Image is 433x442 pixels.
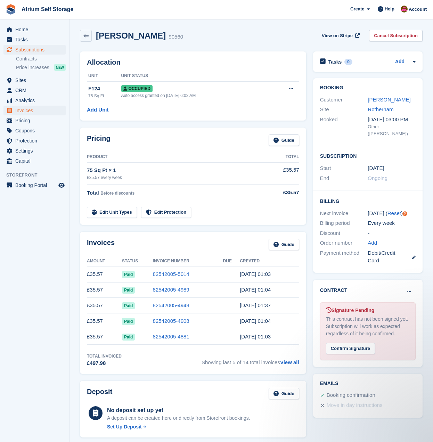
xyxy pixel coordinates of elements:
[320,174,368,182] div: End
[15,146,57,156] span: Settings
[223,256,240,267] th: Due
[387,210,401,216] a: Reset
[122,271,135,278] span: Paid
[3,116,66,125] a: menu
[87,134,111,146] h2: Pricing
[326,316,410,337] div: This contract has not been signed yet. Subscription will work as expected regardless of it being ...
[87,313,122,329] td: £35.57
[3,25,66,34] a: menu
[15,35,57,44] span: Tasks
[122,318,135,325] span: Paid
[153,318,189,324] a: 82542005-4908
[100,191,134,196] span: Before discounts
[409,6,427,13] span: Account
[344,59,352,65] div: 0
[3,156,66,166] a: menu
[320,152,416,159] h2: Subscription
[3,75,66,85] a: menu
[121,92,270,99] div: Auto access granted on [DATE] 6:02 AM
[88,93,121,99] div: 75 Sq Ft
[240,271,271,277] time: 2025-09-15 00:03:48 UTC
[3,96,66,105] a: menu
[87,298,122,313] td: £35.57
[320,116,368,137] div: Booked
[271,152,299,163] th: Total
[15,45,57,55] span: Subscriptions
[16,64,66,71] a: Price increases NEW
[15,75,57,85] span: Sites
[6,172,69,179] span: Storefront
[368,123,416,137] div: Other ([PERSON_NAME])
[368,249,416,265] div: Debit/Credit Card
[16,64,49,71] span: Price increases
[328,59,342,65] h2: Tasks
[269,388,299,399] a: Guide
[54,64,66,71] div: NEW
[327,401,383,410] div: Move in day instructions
[87,388,112,399] h2: Deposit
[122,287,135,294] span: Paid
[87,58,299,66] h2: Allocation
[87,71,121,82] th: Unit
[240,256,299,267] th: Created
[368,116,416,124] div: [DATE] 03:00 PM
[319,30,361,41] a: View on Stripe
[320,239,368,247] div: Order number
[369,30,423,41] a: Cancel Subscription
[280,359,299,365] a: View all
[3,146,66,156] a: menu
[87,190,99,196] span: Total
[368,106,393,112] a: Rotherham
[402,211,408,217] div: Tooltip anchor
[368,97,410,103] a: [PERSON_NAME]
[322,32,353,39] span: View on Stripe
[141,207,191,218] a: Edit Protection
[368,210,416,218] div: [DATE] ( )
[87,106,108,114] a: Add Unit
[395,58,405,66] a: Add
[15,136,57,146] span: Protection
[153,334,189,339] a: 82542005-4881
[87,329,122,345] td: £35.57
[3,35,66,44] a: menu
[15,156,57,166] span: Capital
[15,180,57,190] span: Booking Portal
[320,249,368,265] div: Payment method
[320,164,368,172] div: Start
[153,271,189,277] a: 82542005-5014
[326,341,375,347] a: Confirm Signature
[87,166,271,174] div: 75 Sq Ft × 1
[15,126,57,136] span: Coupons
[121,85,153,92] span: Occupied
[320,197,416,204] h2: Billing
[385,6,394,13] span: Help
[107,415,250,422] p: A deposit can be created here or directly from Storefront bookings.
[320,219,368,227] div: Billing period
[368,164,384,172] time: 2025-06-16 00:00:00 UTC
[3,85,66,95] a: menu
[15,116,57,125] span: Pricing
[96,31,166,40] h2: [PERSON_NAME]
[87,174,271,181] div: £35.57 every week
[87,359,122,367] div: £497.98
[320,85,416,91] h2: Booking
[153,302,189,308] a: 82542005-4948
[271,189,299,197] div: £35.57
[3,180,66,190] a: menu
[320,96,368,104] div: Customer
[16,56,66,62] a: Contracts
[320,106,368,114] div: Site
[3,136,66,146] a: menu
[368,229,416,237] div: -
[15,25,57,34] span: Home
[320,229,368,237] div: Discount
[107,423,250,431] a: Set Up Deposit
[153,256,223,267] th: Invoice Number
[87,353,122,359] div: Total Invoiced
[15,85,57,95] span: CRM
[15,96,57,105] span: Analytics
[368,219,416,227] div: Every week
[326,307,410,314] div: Signature Pending
[240,334,271,339] time: 2025-08-18 00:03:26 UTC
[202,353,299,367] span: Showing last 5 of 14 total invoices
